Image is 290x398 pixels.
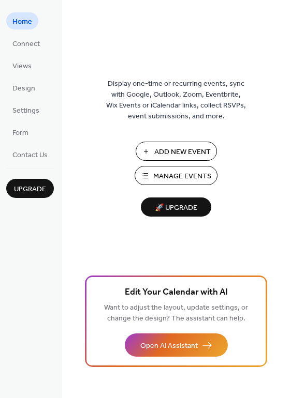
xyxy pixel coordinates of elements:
[12,39,40,50] span: Connect
[12,105,39,116] span: Settings
[153,171,211,182] span: Manage Events
[6,124,35,141] a: Form
[12,83,35,94] span: Design
[6,79,41,96] a: Design
[125,333,228,357] button: Open AI Assistant
[154,147,211,158] span: Add New Event
[104,301,248,326] span: Want to adjust the layout, update settings, or change the design? The assistant can help.
[147,201,205,215] span: 🚀 Upgrade
[106,79,246,122] span: Display one-time or recurring events, sync with Google, Outlook, Zoom, Eventbrite, Wix Events or ...
[135,166,218,185] button: Manage Events
[6,57,38,74] a: Views
[12,17,32,27] span: Home
[12,128,28,139] span: Form
[6,179,54,198] button: Upgrade
[140,341,198,351] span: Open AI Assistant
[136,142,217,161] button: Add New Event
[6,12,38,29] a: Home
[12,61,32,72] span: Views
[6,101,46,118] a: Settings
[6,146,54,163] a: Contact Us
[141,197,211,217] button: 🚀 Upgrade
[6,35,46,52] a: Connect
[12,150,48,161] span: Contact Us
[14,184,46,195] span: Upgrade
[125,285,228,300] span: Edit Your Calendar with AI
